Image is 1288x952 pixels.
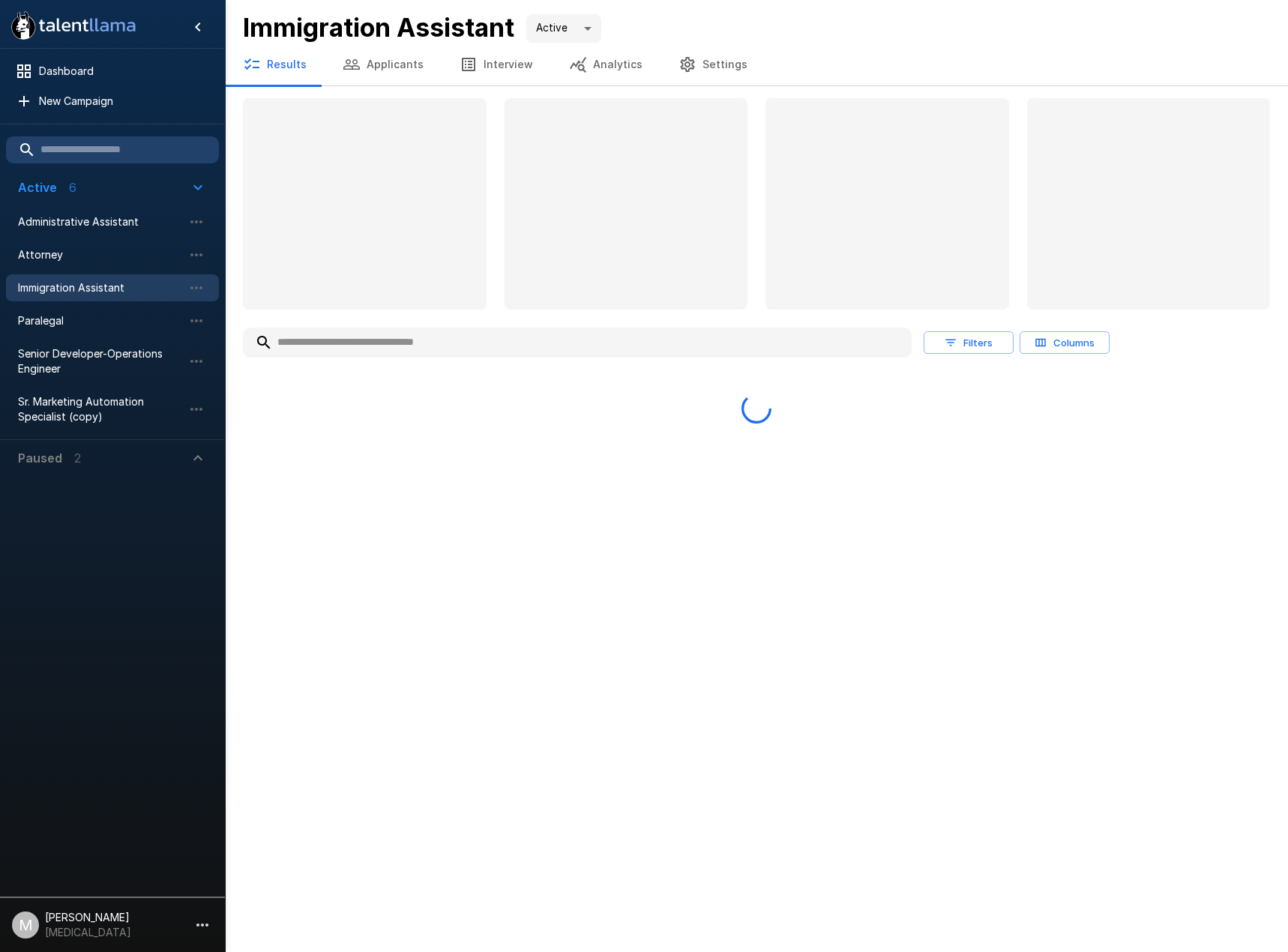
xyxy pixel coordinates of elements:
[325,43,442,85] button: Applicants
[924,331,1014,355] button: Filters
[660,43,765,85] button: Settings
[551,43,660,85] button: Analytics
[442,43,551,85] button: Interview
[526,14,601,43] div: Active
[225,43,325,85] button: Results
[1020,331,1110,355] button: Columns
[243,12,514,43] b: Immigration Assistant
